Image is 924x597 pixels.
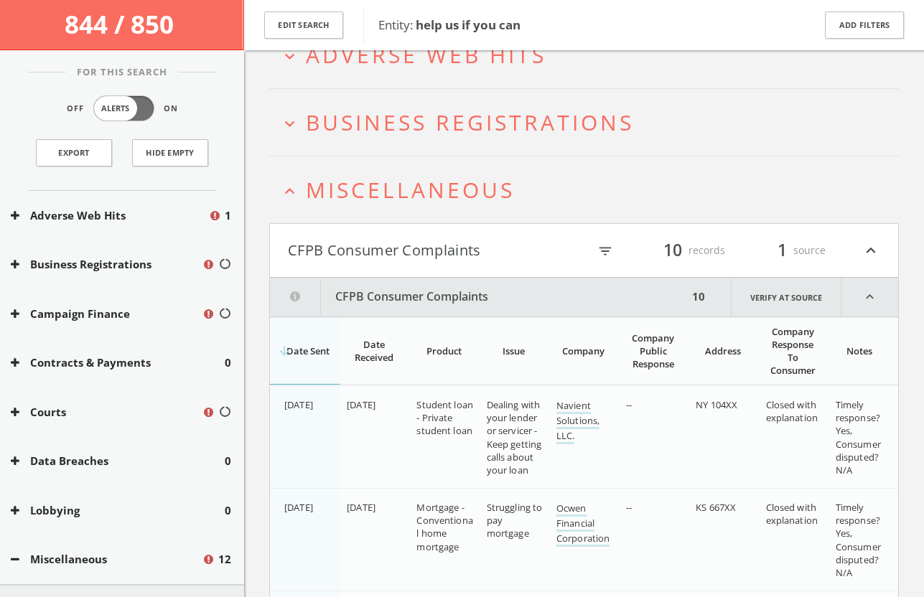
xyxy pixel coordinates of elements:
[766,501,818,527] span: Closed with explanation
[11,306,202,322] button: Campaign Finance
[347,501,375,514] span: [DATE]
[306,175,515,205] span: Miscellaneous
[280,47,299,66] i: expand_more
[556,344,610,357] div: Company
[487,501,543,540] span: Struggling to pay mortgage
[347,398,375,411] span: [DATE]
[597,243,613,259] i: filter_list
[836,501,881,579] span: Timely response? Yes, Consumer disputed? N/A
[416,398,473,437] span: Student loan - Private student loan
[280,178,899,202] button: expand_lessMiscellaneous
[280,111,899,134] button: expand_moreBusiness Registrations
[284,501,313,514] span: [DATE]
[639,238,725,263] div: records
[65,7,179,41] span: 844 / 850
[487,398,542,476] span: Dealing with your lender or servicer - Keep getting calls about your loan
[626,332,680,370] div: Company Public Response
[556,399,599,444] a: Navient Solutions, LLC.
[347,338,401,364] div: Date Received
[657,238,689,263] span: 10
[11,354,225,371] button: Contracts & Payments
[696,398,737,411] span: NY 104XX
[825,11,904,39] button: Add Filters
[284,344,331,357] div: Date Sent
[11,404,202,420] button: Courts
[225,453,231,469] span: 0
[487,344,541,357] div: Issue
[626,398,632,411] span: --
[696,344,750,357] div: Address
[306,40,546,70] span: Adverse Web Hits
[11,502,225,519] button: Lobbying
[556,502,610,547] a: Ocwen Financial Corporation
[11,453,225,469] button: Data Breaches
[688,278,709,316] div: 10
[280,182,299,201] i: expand_less
[739,238,826,263] div: source
[225,207,231,224] span: 1
[164,103,178,115] span: On
[270,278,688,316] button: CFPB Consumer Complaints
[280,114,299,133] i: expand_more
[11,207,208,224] button: Adverse Web Hits
[277,344,291,358] i: arrow_downward
[264,11,343,39] button: Edit Search
[225,502,231,519] span: 0
[66,65,178,80] span: For This Search
[771,238,793,263] span: 1
[731,278,841,316] a: Verify at source
[284,398,313,411] span: [DATE]
[626,501,632,514] span: --
[67,103,84,115] span: Off
[378,17,521,33] span: Entity:
[836,344,884,357] div: Notes
[841,278,898,316] i: expand_less
[416,344,470,357] div: Product
[306,108,634,137] span: Business Registrations
[288,238,584,263] button: CFPB Consumer Complaints
[225,354,231,371] span: 0
[218,551,231,568] span: 12
[11,256,202,273] button: Business Registrations
[11,551,202,568] button: Miscellaneous
[766,325,820,377] div: Company Response To Consumer
[416,501,472,553] span: Mortgage - Conventional home mortgage
[862,238,880,263] i: expand_less
[696,501,736,514] span: KS 667XX
[416,17,521,33] b: help us if you can
[766,398,818,424] span: Closed with explanation
[280,43,899,67] button: expand_moreAdverse Web Hits
[836,398,881,476] span: Timely response? Yes, Consumer disputed? N/A
[132,139,208,166] button: Hide Empty
[36,139,112,166] a: Export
